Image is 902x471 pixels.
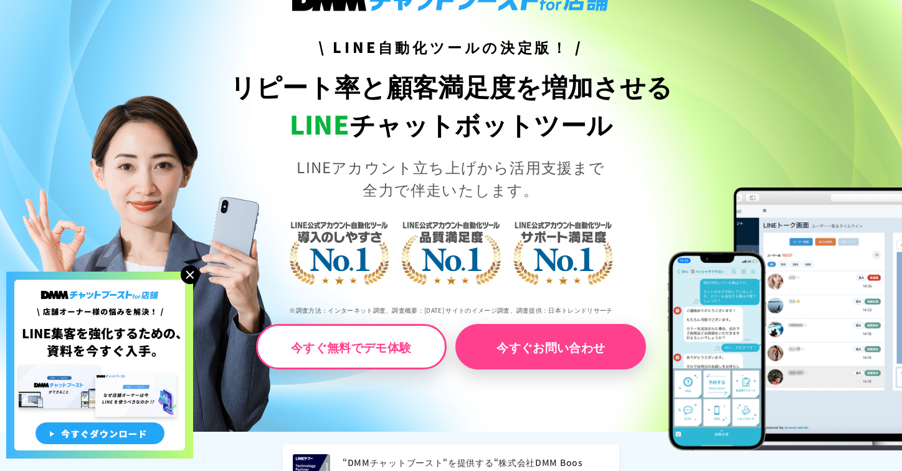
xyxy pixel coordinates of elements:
a: 店舗オーナー様の悩みを解決!LINE集客を狂化するための資料を今すぐ入手! [6,272,193,287]
img: LINE公式アカウント自動化ツール導入のしやすさNo.1｜LINE公式アカウント自動化ツール品質満足度No.1｜LINE公式アカウント自動化ツールサポート満足度No.1 [249,173,653,328]
a: 今すぐお問い合わせ [455,324,646,369]
p: ※調査方法：インターネット調査、調査概要：[DATE] サイトのイメージ調査、調査提供：日本トレンドリサーチ [225,297,676,324]
img: 店舗オーナー様の悩みを解決!LINE集客を狂化するための資料を今すぐ入手! [6,272,193,459]
p: LINEアカウント立ち上げから活用支援まで 全力で伴走いたします。 [225,156,676,201]
h3: \ LINE自動化ツールの決定版！ / [225,36,676,58]
span: LINE [290,105,349,142]
h1: リピート率と顧客満足度を増加させる チャットボットツール [225,67,676,143]
a: 今すぐ無料でデモ体験 [256,324,447,369]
